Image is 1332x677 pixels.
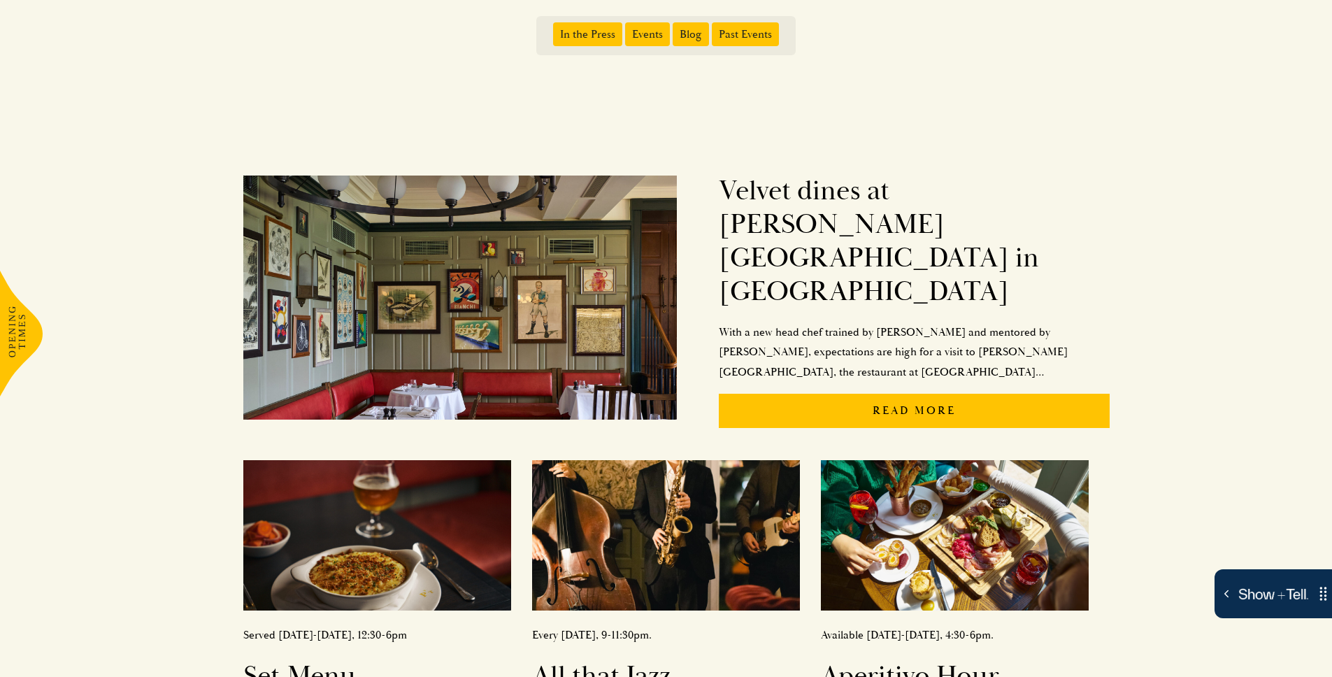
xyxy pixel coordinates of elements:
a: Velvet dines at [PERSON_NAME][GEOGRAPHIC_DATA] in [GEOGRAPHIC_DATA]With a new head chef trained b... [243,160,1110,439]
span: In the Press [553,22,622,46]
span: Blog [673,22,709,46]
h2: Velvet dines at [PERSON_NAME][GEOGRAPHIC_DATA] in [GEOGRAPHIC_DATA] [719,174,1110,308]
p: With a new head chef trained by [PERSON_NAME] and mentored by [PERSON_NAME], expectations are hig... [719,322,1110,383]
p: Read More [719,394,1110,428]
p: Available [DATE]-[DATE], 4:30-6pm. [821,625,1089,646]
p: Served [DATE]-[DATE], 12:30-6pm [243,625,511,646]
span: Past Events [712,22,779,46]
p: Every [DATE], 9-11:30pm. [532,625,800,646]
span: Events [625,22,670,46]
